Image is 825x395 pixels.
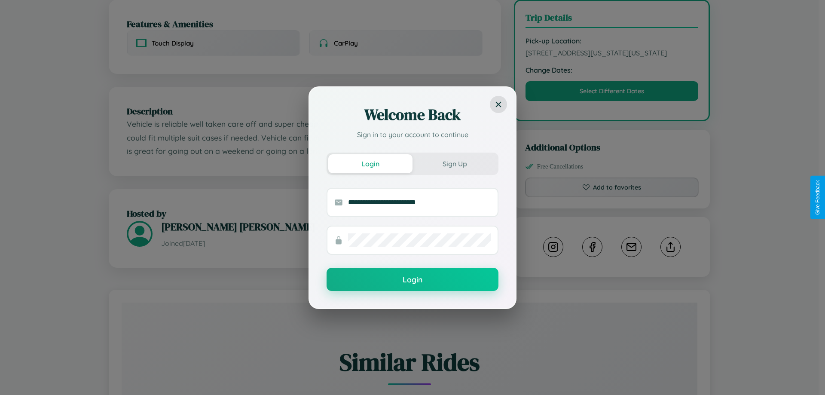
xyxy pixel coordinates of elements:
p: Sign in to your account to continue [327,129,498,140]
h2: Welcome Back [327,104,498,125]
div: Give Feedback [815,180,821,215]
button: Sign Up [412,154,497,173]
button: Login [327,268,498,291]
button: Login [328,154,412,173]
